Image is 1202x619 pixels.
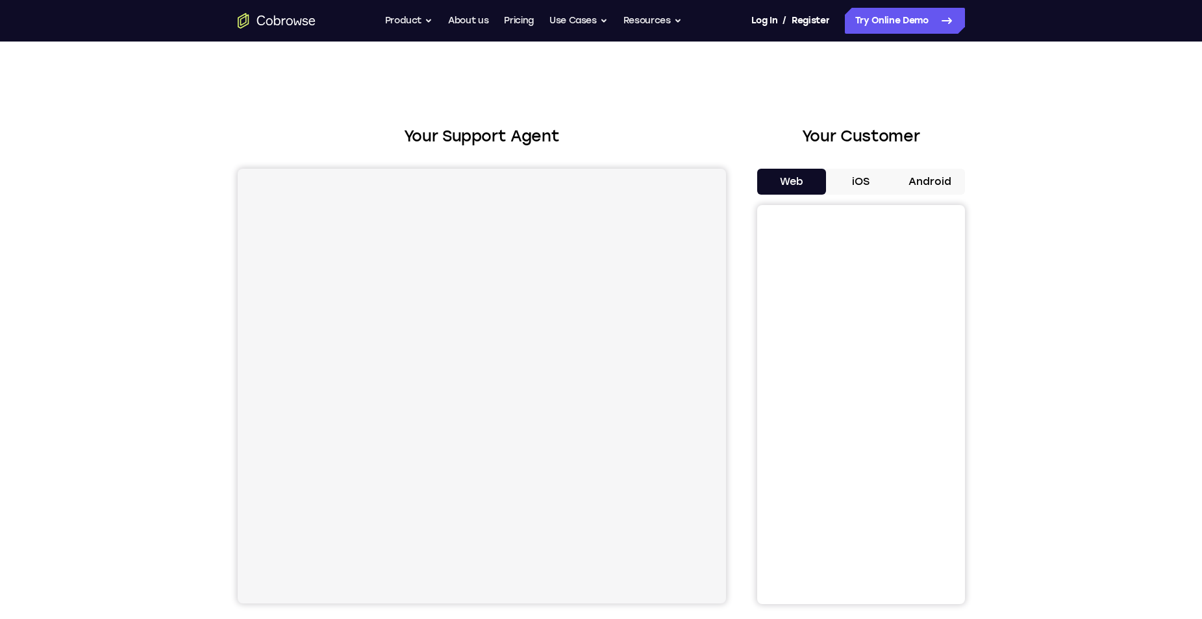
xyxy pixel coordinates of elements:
button: iOS [826,169,895,195]
a: Register [792,8,829,34]
button: Use Cases [549,8,608,34]
a: Try Online Demo [845,8,965,34]
button: Android [895,169,965,195]
iframe: Agent [238,169,726,603]
a: About us [448,8,488,34]
button: Web [757,169,827,195]
a: Pricing [504,8,534,34]
h2: Your Customer [757,125,965,148]
a: Log In [751,8,777,34]
a: Go to the home page [238,13,316,29]
span: / [783,13,786,29]
h2: Your Support Agent [238,125,726,148]
button: Resources [623,8,682,34]
button: Product [385,8,433,34]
